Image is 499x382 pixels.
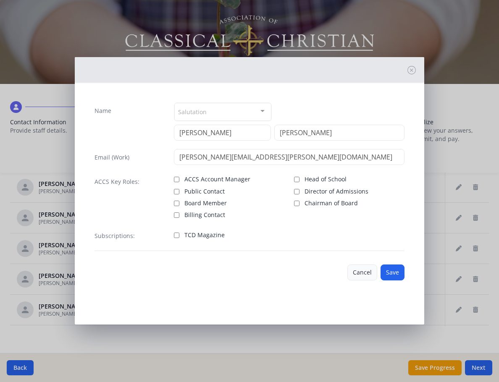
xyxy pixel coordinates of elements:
span: Salutation [178,107,207,116]
label: ACCS Key Roles: [95,178,139,186]
span: ACCS Account Manager [184,175,250,183]
input: ACCS Account Manager [174,177,179,182]
span: Director of Admissions [305,187,368,196]
span: Chairman of Board [305,199,358,207]
input: Public Contact [174,189,179,194]
input: contact@site.com [174,149,404,165]
input: First Name [174,125,271,141]
input: Chairman of Board [294,201,299,206]
input: Billing Contact [174,212,179,218]
label: Subscriptions: [95,232,135,240]
input: Last Name [274,125,404,141]
input: Board Member [174,201,179,206]
span: Public Contact [184,187,225,196]
span: TCD Magazine [184,231,225,239]
input: Director of Admissions [294,189,299,194]
span: Board Member [184,199,227,207]
label: Email (Work) [95,153,129,162]
span: Billing Contact [184,211,225,219]
button: Cancel [347,264,377,280]
button: Save [381,264,404,280]
span: Head of School [305,175,347,183]
input: Head of School [294,177,299,182]
label: Name [95,107,111,115]
input: TCD Magazine [174,233,179,238]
